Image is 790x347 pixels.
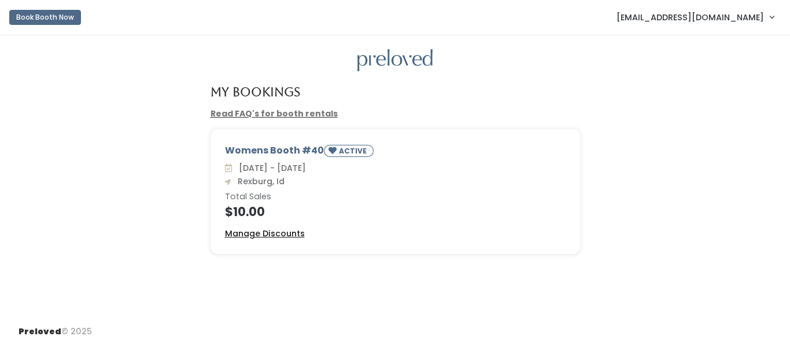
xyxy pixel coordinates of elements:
[357,49,433,72] img: preloved logo
[225,144,566,162] div: Womens Booth #40
[211,108,338,119] a: Read FAQ's for booth rentals
[605,5,785,30] a: [EMAIL_ADDRESS][DOMAIN_NAME]
[225,228,305,240] a: Manage Discounts
[9,5,81,30] a: Book Booth Now
[19,326,61,337] span: Preloved
[225,228,305,239] u: Manage Discounts
[9,10,81,25] button: Book Booth Now
[225,192,566,202] h6: Total Sales
[617,11,764,24] span: [EMAIL_ADDRESS][DOMAIN_NAME]
[233,176,285,187] span: Rexburg, Id
[339,146,369,156] small: ACTIVE
[225,205,566,218] h4: $10.00
[211,85,300,98] h4: My Bookings
[234,162,306,174] span: [DATE] - [DATE]
[19,316,92,338] div: © 2025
